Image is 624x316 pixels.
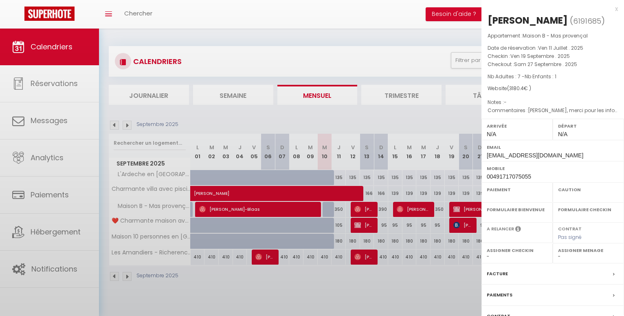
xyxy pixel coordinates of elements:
span: [EMAIL_ADDRESS][DOMAIN_NAME] [487,152,583,159]
span: 00491717075055 [487,173,531,180]
span: Maison B - Mas provençal [523,32,588,39]
span: Nb Enfants : 1 [525,73,556,80]
label: Départ [558,122,619,130]
label: Email [487,143,619,151]
label: A relancer [487,225,514,232]
p: Checkout : [488,60,618,69]
label: Paiements [487,291,512,299]
label: Contrat [558,225,582,231]
label: Formulaire Checkin [558,206,619,214]
label: Formulaire Bienvenue [487,206,547,214]
span: 6191685 [573,16,601,26]
span: ( € ) [507,85,531,92]
p: Date de réservation : [488,44,618,52]
span: Nb Adultes : 7 - [488,73,556,80]
label: Assigner Menage [558,246,619,254]
span: Pas signé [558,234,582,241]
span: N/A [558,131,567,137]
label: Paiement [487,186,547,194]
span: Sam 27 Septembre . 2025 [514,61,577,68]
div: [PERSON_NAME] [488,14,568,27]
span: ( ) [570,15,605,27]
p: Notes : [488,98,618,106]
p: Checkin : [488,52,618,60]
div: x [481,4,618,14]
label: Caution [558,186,619,194]
iframe: Chat [589,279,618,310]
p: Appartement : [488,32,618,40]
i: Sélectionner OUI si vous souhaiter envoyer les séquences de messages post-checkout [515,225,521,234]
label: Assigner Checkin [487,246,547,254]
button: Ouvrir le widget de chat LiveChat [7,3,31,28]
label: Facture [487,270,508,278]
span: 3180.4 [509,85,524,92]
div: Website [488,85,618,93]
p: Commentaires : [488,106,618,115]
span: Ven 11 Juillet . 2025 [538,44,583,51]
span: - [504,99,507,106]
span: Ven 19 Septembre . 2025 [510,53,570,60]
label: Arrivée [487,122,547,130]
span: N/A [487,131,496,137]
label: Mobile [487,164,619,172]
